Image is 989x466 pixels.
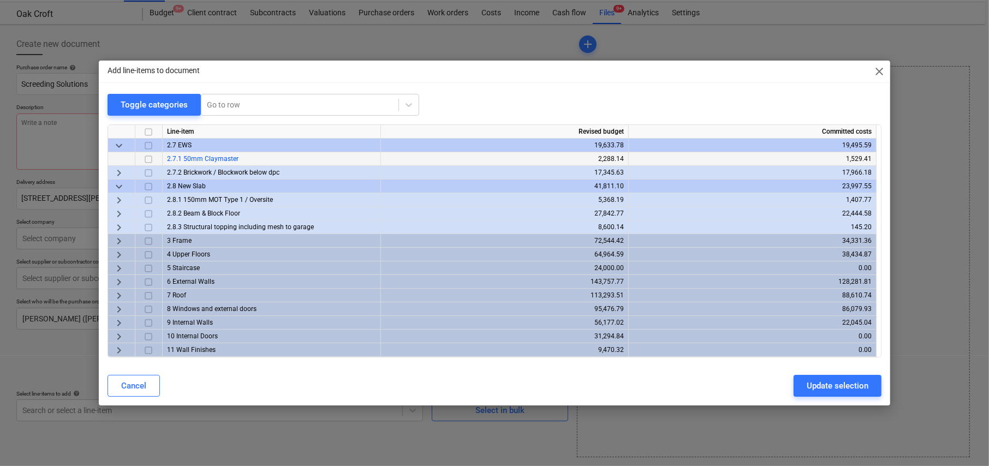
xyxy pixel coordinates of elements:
div: Update selection [807,379,868,393]
div: 1,407.77 [633,193,872,207]
div: 56,177.02 [385,316,624,330]
span: keyboard_arrow_right [112,289,126,302]
div: 145.20 [633,220,872,234]
div: 1,529.41 [633,152,872,166]
button: Update selection [794,375,881,397]
div: 128,281.81 [633,275,872,289]
div: 5,368.19 [385,193,624,207]
span: close [873,65,886,78]
span: keyboard_arrow_right [112,221,126,234]
div: 0.00 [633,330,872,343]
div: 9,470.32 [385,343,624,357]
span: 3 Frame [167,237,192,244]
span: 6 External Walls [167,278,215,285]
span: 2.8.3 Structural topping including mesh to garage [167,223,314,231]
span: keyboard_arrow_right [112,207,126,220]
div: 95,476.79 [385,302,624,316]
a: 2.7.1 50mm Claymaster [167,155,239,163]
span: 2.8 New Slab [167,182,206,190]
span: 4 Upper Floors [167,250,210,258]
div: Line-item [163,125,381,139]
div: 22,045.04 [633,316,872,330]
span: keyboard_arrow_right [112,194,126,207]
div: 27,842.77 [385,207,624,220]
span: keyboard_arrow_right [112,276,126,289]
div: Committed costs [629,125,877,139]
span: keyboard_arrow_down [112,139,126,152]
div: 23,997.55 [633,180,872,193]
button: Cancel [108,375,160,397]
span: keyboard_arrow_right [112,248,126,261]
div: 19,495.59 [633,139,872,152]
div: 72,544.42 [385,234,624,248]
div: 17,345.63 [385,166,624,180]
span: keyboard_arrow_down [112,180,126,193]
button: Toggle categories [108,94,201,116]
div: 24,000.00 [385,261,624,275]
div: 19,633.78 [385,139,624,152]
p: Add line-items to document [108,65,200,76]
div: 0.00 [633,261,872,275]
span: keyboard_arrow_right [112,166,126,180]
div: 41,811.10 [385,180,624,193]
span: 2.7 EWS [167,141,192,149]
span: keyboard_arrow_right [112,235,126,248]
span: keyboard_arrow_right [112,262,126,275]
span: 9 Internal Walls [167,319,213,326]
span: 2.8.2 Beam & Block Floor [167,210,240,217]
span: keyboard_arrow_right [112,330,126,343]
span: 10 Internal Doors [167,332,218,340]
div: 88,610.74 [633,289,872,302]
div: 143,757.77 [385,275,624,289]
div: Toggle categories [121,98,188,112]
span: 7 Roof [167,291,186,299]
div: 38,434.87 [633,248,872,261]
span: 11 Wall Finishes [167,346,216,354]
span: 2.8.1 150mm MOT Type 1 / Oversite [167,196,273,204]
div: 2,288.14 [385,152,624,166]
span: keyboard_arrow_right [112,344,126,357]
div: 0.00 [633,343,872,357]
div: 34,331.36 [633,234,872,248]
div: 31,294.84 [385,330,624,343]
div: 22,444.58 [633,207,872,220]
div: 64,964.59 [385,248,624,261]
span: keyboard_arrow_right [112,303,126,316]
span: keyboard_arrow_right [112,316,126,330]
div: 17,966.18 [633,166,872,180]
div: 8,600.14 [385,220,624,234]
span: 2.7.2 Brickwork / Blockwork below dpc [167,169,279,176]
span: 8 Windows and external doors [167,305,257,313]
span: 5 Staircase [167,264,200,272]
div: Cancel [121,379,146,393]
div: 86,079.93 [633,302,872,316]
div: Revised budget [381,125,629,139]
iframe: Chat Widget [934,414,989,466]
div: 113,293.51 [385,289,624,302]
